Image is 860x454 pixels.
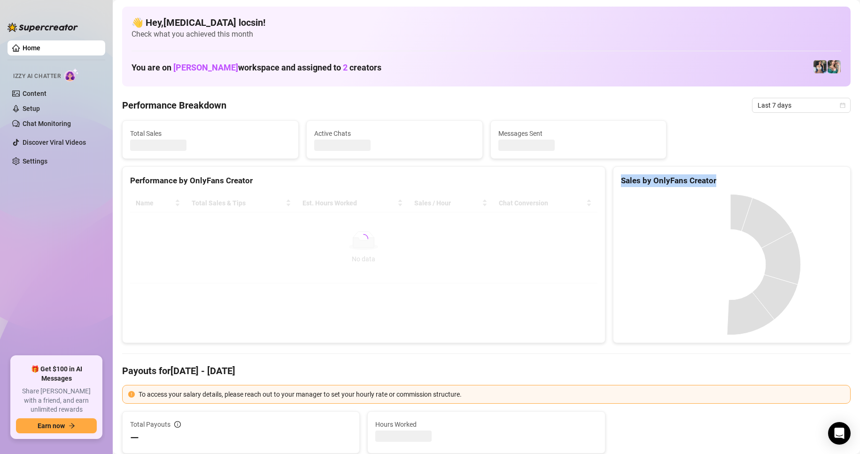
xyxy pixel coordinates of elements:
[16,365,97,383] span: 🎁 Get $100 in AI Messages
[23,44,40,52] a: Home
[359,234,368,243] span: loading
[814,60,827,73] img: Katy
[828,422,851,445] div: Open Intercom Messenger
[23,105,40,112] a: Setup
[174,421,181,428] span: info-circle
[23,139,86,146] a: Discover Viral Videos
[23,90,46,97] a: Content
[132,29,841,39] span: Check what you achieved this month
[139,389,845,399] div: To access your salary details, please reach out to your manager to set your hourly rate or commis...
[130,174,597,187] div: Performance by OnlyFans Creator
[132,63,381,73] h1: You are on workspace and assigned to creators
[173,63,238,72] span: [PERSON_NAME]
[128,391,135,398] span: exclamation-circle
[38,422,65,430] span: Earn now
[64,68,79,82] img: AI Chatter
[69,423,75,429] span: arrow-right
[130,431,139,446] span: —
[314,128,475,139] span: Active Chats
[16,418,97,433] button: Earn nowarrow-right
[132,16,841,29] h4: 👋 Hey, [MEDICAL_DATA] locsin !
[498,128,659,139] span: Messages Sent
[8,23,78,32] img: logo-BBDzfeDw.svg
[130,128,291,139] span: Total Sales
[23,157,47,165] a: Settings
[758,98,845,112] span: Last 7 days
[122,364,851,377] h4: Payouts for [DATE] - [DATE]
[828,60,841,73] img: Zaddy
[375,419,597,430] span: Hours Worked
[130,419,170,430] span: Total Payouts
[23,120,71,127] a: Chat Monitoring
[122,99,226,112] h4: Performance Breakdown
[840,102,845,108] span: calendar
[621,174,843,187] div: Sales by OnlyFans Creator
[13,72,61,81] span: Izzy AI Chatter
[16,387,97,415] span: Share [PERSON_NAME] with a friend, and earn unlimited rewards
[343,63,348,72] span: 2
